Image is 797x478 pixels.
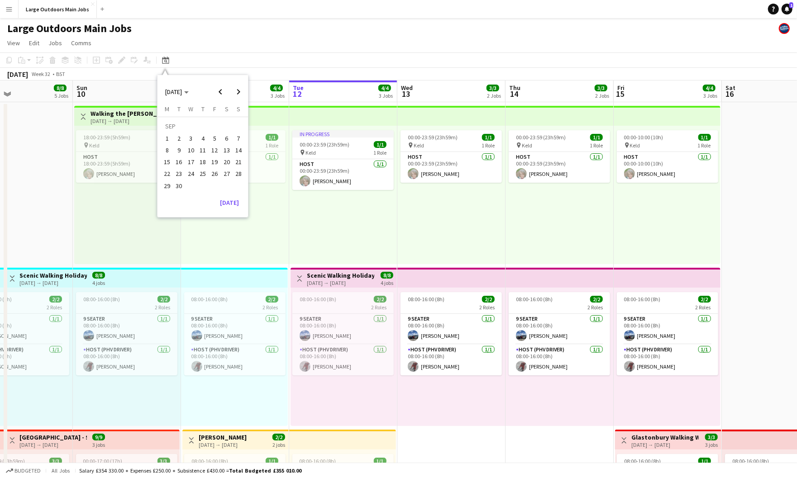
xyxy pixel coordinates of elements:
a: Comms [67,37,95,49]
app-card-role: 9 Seater1/108:00-16:00 (8h)[PERSON_NAME] [184,314,286,345]
button: Choose month and year [162,84,192,100]
div: [DATE] → [DATE] [19,279,87,286]
span: 7 [233,133,244,144]
span: 23 [174,169,185,180]
span: 2 Roles [371,304,387,311]
div: [DATE] → [DATE] [631,441,699,448]
app-job-card: 00:00-10:00 (10h)1/1 Keld1 RoleHost1/100:00-10:00 (10h)[PERSON_NAME] [617,130,718,183]
span: 1 Role [482,142,495,149]
span: 4/4 [270,85,283,91]
span: 1/1 [698,134,711,141]
div: 08:00-16:00 (8h)2/22 Roles9 Seater1/108:00-16:00 (8h)[PERSON_NAME]Host (PHV Driver)1/108:00-16:00... [509,292,610,375]
span: 3/3 [705,434,718,440]
span: 1/1 [698,458,711,464]
button: 21-09-2025 [233,156,244,168]
button: 24-09-2025 [185,168,197,180]
app-card-role: Host1/100:00-10:00 (10h)[PERSON_NAME] [617,152,718,183]
span: Keld [630,142,640,149]
span: 5 [210,133,220,144]
span: 00:00-10:00 (10h) [624,134,663,141]
app-job-card: 08:00-16:00 (8h)2/22 Roles9 Seater1/108:00-16:00 (8h)[PERSON_NAME]Host (PHV Driver)1/108:00-16:00... [184,292,286,375]
span: 2/2 [374,296,387,303]
app-card-role: 9 Seater1/108:00-16:00 (8h)[PERSON_NAME] [76,314,177,345]
app-job-card: 08:00-16:00 (8h)2/22 Roles9 Seater1/108:00-16:00 (8h)[PERSON_NAME]Host (PHV Driver)1/108:00-16:00... [401,292,502,375]
button: 01-09-2025 [161,132,173,144]
button: 13-09-2025 [221,144,233,156]
span: Keld [522,142,532,149]
span: 8 [162,145,172,156]
div: 3 jobs [92,440,105,448]
span: Fri [617,84,625,92]
span: Week 32 [30,71,52,77]
span: 08:00-16:00 (8h) [516,296,553,303]
button: [DATE] [216,195,243,210]
span: 2 Roles [587,304,603,311]
span: T [177,105,181,113]
span: 00:00-23:59 (23h59m) [516,134,566,141]
span: Keld [414,142,424,149]
span: S [225,105,229,113]
button: 09-09-2025 [173,144,185,156]
span: 2/2 [590,296,603,303]
div: 3 Jobs [703,92,717,99]
h1: Large Outdoors Main Jobs [7,22,132,35]
button: 12-09-2025 [209,144,220,156]
span: W [188,105,193,113]
app-card-role: 9 Seater1/108:00-16:00 (8h)[PERSON_NAME] [617,314,718,345]
span: 6 [221,133,232,144]
span: 4/4 [703,85,716,91]
app-card-role: Host (PHV Driver)1/108:00-16:00 (8h)[PERSON_NAME] [76,345,177,375]
span: 2/2 [272,434,285,440]
span: Wed [401,84,413,92]
h3: [GEOGRAPHIC_DATA] - Striding Edge & Sharp Edge / Scafell Pike Challenge Weekend / Wild Swim - [GE... [19,433,87,441]
div: 5 Jobs [54,92,68,99]
span: 3/3 [595,85,607,91]
span: 8/8 [92,272,105,279]
span: Keld [89,142,100,149]
h3: Scenic Walking Holiday - Exploring the Giant's Causeway [19,271,87,279]
span: 08:00-16:00 (8h) [624,458,661,464]
span: 16 [724,89,735,99]
button: 05-09-2025 [209,132,220,144]
button: 06-09-2025 [221,132,233,144]
a: Jobs [45,37,66,49]
div: In progress [292,130,394,137]
app-card-role: Host1/100:00-23:59 (23h59m)[PERSON_NAME] [292,159,394,190]
a: View [4,37,24,49]
button: 27-09-2025 [221,168,233,180]
div: 4 jobs [92,279,105,286]
span: Tue [293,84,304,92]
app-job-card: In progress00:00-23:59 (23h59m)1/1 Keld1 RoleHost1/100:00-23:59 (23h59m)[PERSON_NAME] [292,130,394,190]
span: Edit [29,39,39,47]
app-job-card: 00:00-23:59 (23h59m)1/1 Keld1 RoleHost1/100:00-23:59 (23h59m)[PERSON_NAME] [401,130,502,183]
span: 1/1 [266,458,278,464]
div: [DATE] [7,70,28,79]
button: 22-09-2025 [161,168,173,180]
div: [DATE] → [DATE] [19,441,87,448]
div: [DATE] → [DATE] [199,441,247,448]
div: 3 jobs [705,440,718,448]
span: F [213,105,216,113]
span: 12 [291,89,304,99]
span: 25 [197,169,208,180]
span: 2/2 [482,296,495,303]
span: Budgeted [14,468,41,474]
span: 11 [197,145,208,156]
button: 02-09-2025 [173,132,185,144]
a: Edit [25,37,43,49]
button: Large Outdoors Main Jobs [19,0,97,18]
button: 19-09-2025 [209,156,220,168]
span: 30 [174,180,185,191]
span: 13 [400,89,413,99]
span: 08:00-16:00 (8h) [191,458,228,464]
button: Previous month [211,83,229,101]
span: 9/9 [92,434,105,440]
div: 2 jobs [272,440,285,448]
span: 1 Role [373,149,387,156]
span: [DATE] [165,88,182,96]
button: 15-09-2025 [161,156,173,168]
app-job-card: 08:00-16:00 (8h)2/22 Roles9 Seater1/108:00-16:00 (8h)[PERSON_NAME]Host (PHV Driver)1/108:00-16:00... [617,292,718,375]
